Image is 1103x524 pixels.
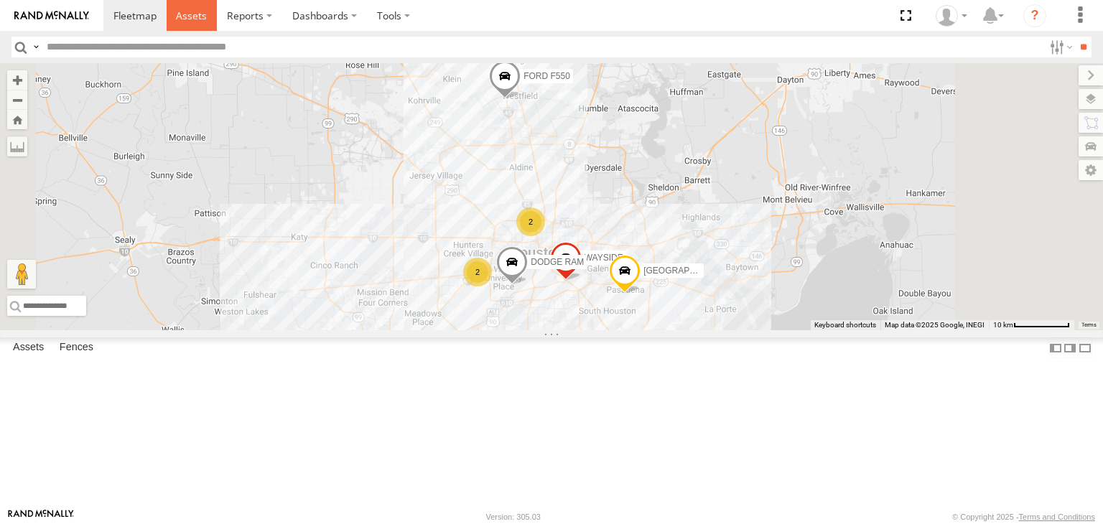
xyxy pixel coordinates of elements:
span: Map data ©2025 Google, INEGI [885,321,985,329]
a: Terms and Conditions [1019,513,1095,521]
span: DODGE RAM [531,257,584,267]
div: Version: 305.03 [486,513,541,521]
div: Sonny Corpus [931,5,972,27]
label: Measure [7,136,27,156]
img: rand-logo.svg [14,11,89,21]
button: Map Scale: 10 km per 75 pixels [989,320,1074,330]
div: © Copyright 2025 - [952,513,1095,521]
div: 2 [516,207,545,236]
i: ? [1023,4,1046,27]
span: 10 km [993,321,1013,329]
button: Keyboard shortcuts [814,320,876,330]
label: Assets [6,338,51,358]
label: Map Settings [1079,160,1103,180]
span: FORD F550 [523,71,570,81]
a: Terms [1081,322,1097,328]
label: Hide Summary Table [1078,337,1092,358]
label: Dock Summary Table to the Right [1063,337,1077,358]
button: Zoom Home [7,110,27,129]
button: Drag Pegman onto the map to open Street View [7,260,36,289]
label: Search Filter Options [1044,37,1075,57]
label: Fences [52,338,101,358]
button: Zoom out [7,90,27,110]
label: Search Query [30,37,42,57]
label: Dock Summary Table to the Left [1048,337,1063,358]
span: [GEOGRAPHIC_DATA] [643,266,733,276]
a: Visit our Website [8,510,74,524]
span: WAYSIDE [585,253,623,263]
button: Zoom in [7,70,27,90]
div: 2 [463,258,492,286]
